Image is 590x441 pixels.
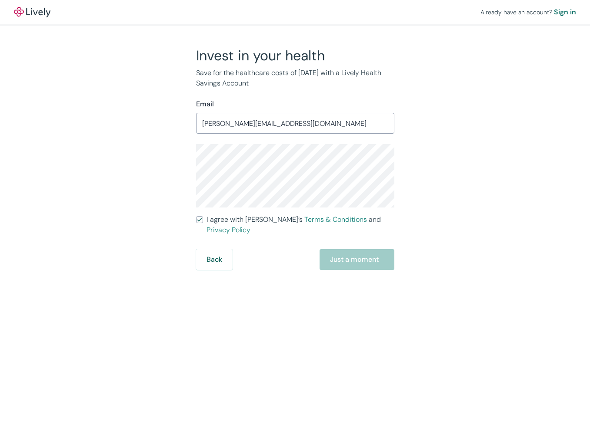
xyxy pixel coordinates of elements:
a: Sign in [554,7,576,17]
a: LivelyLively [14,7,50,17]
h2: Invest in your health [196,47,394,64]
img: Lively [14,7,50,17]
button: Back [196,249,233,270]
div: Already have an account? [480,7,576,17]
p: Save for the healthcare costs of [DATE] with a Lively Health Savings Account [196,68,394,89]
label: Email [196,99,214,109]
a: Terms & Conditions [304,215,367,224]
span: I agree with [PERSON_NAME]’s and [207,214,394,235]
a: Privacy Policy [207,225,250,234]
